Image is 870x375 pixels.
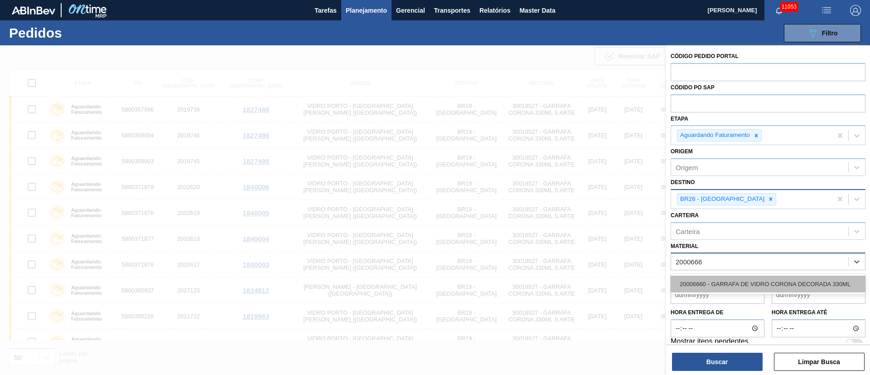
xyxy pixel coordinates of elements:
[671,53,739,59] label: Código Pedido Portal
[676,227,700,235] div: Carteira
[479,5,510,16] span: Relatórios
[519,5,555,16] span: Master Data
[12,6,55,15] img: TNhmsLtSVTkK8tSr43FrP2fwEKptu5GPRR3wAAAABJRU5ErkJggg==
[9,28,145,38] h1: Pedidos
[671,337,749,348] label: Mostrar itens pendentes
[671,84,715,91] label: Códido PO SAP
[822,29,838,37] span: Filtro
[346,5,387,16] span: Planejamento
[671,148,693,155] label: Origem
[314,5,337,16] span: Tarefas
[677,130,751,141] div: Aguardando Faturamento
[676,164,698,171] div: Origem
[764,4,793,17] button: Notificações
[434,5,470,16] span: Transportes
[772,306,865,319] label: Hora entrega até
[671,179,695,185] label: Destino
[671,243,698,249] label: Material
[671,212,699,219] label: Carteira
[780,2,798,12] span: 11053
[772,286,865,304] input: dd/mm/yyyy
[396,5,425,16] span: Gerencial
[784,24,861,42] button: Filtro
[821,5,832,16] img: userActions
[671,286,764,304] input: dd/mm/yyyy
[671,116,688,122] label: Etapa
[850,5,861,16] img: Logout
[671,306,764,319] label: Hora entrega de
[677,194,766,205] div: BR26 - [GEOGRAPHIC_DATA]
[671,276,865,292] div: 20006660 - GARRAFA DE VIDRO CORONA DECORADA 330ML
